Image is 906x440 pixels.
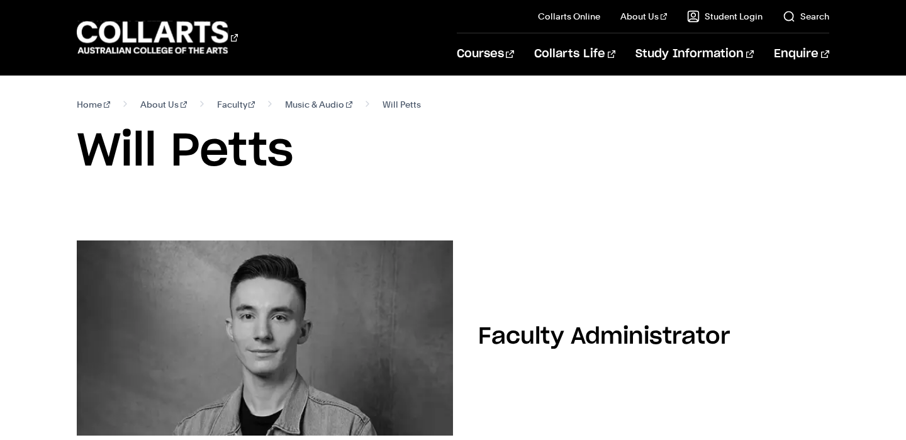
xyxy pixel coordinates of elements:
a: Student Login [687,10,763,23]
a: Collarts Online [538,10,600,23]
a: About Us [620,10,667,23]
div: Go to homepage [77,20,238,55]
a: About Us [140,96,187,113]
a: Home [77,96,110,113]
h2: Faculty Administrator [478,325,730,348]
a: Music & Audio [285,96,352,113]
a: Courses [457,33,514,75]
a: Search [783,10,829,23]
a: Faculty [217,96,255,113]
h1: Will Petts [77,123,829,180]
a: Enquire [774,33,829,75]
a: Collarts Life [534,33,615,75]
span: Will Petts [383,96,421,113]
a: Study Information [635,33,754,75]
